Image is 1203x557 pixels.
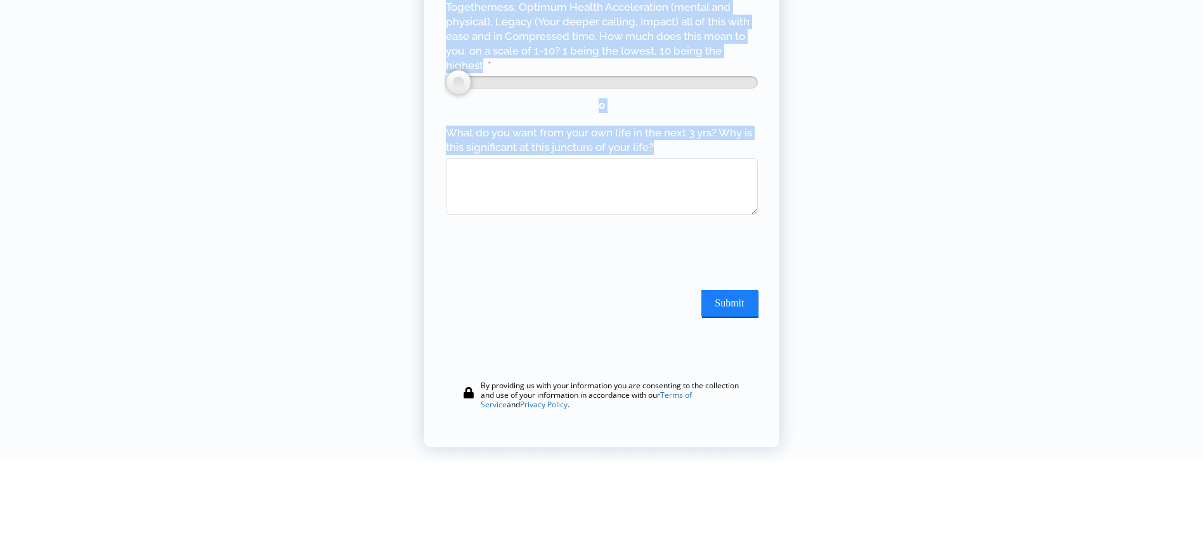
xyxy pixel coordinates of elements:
[701,290,757,317] button: Submit
[481,381,747,409] div: By providing us with your information you are consenting to the collection and use of your inform...
[481,390,692,410] a: Terms of Service
[446,228,639,277] iframe: reCAPTCHA
[520,399,568,410] a: Privacy Policy
[446,126,758,155] label: What do you want from your own life in the next 3 yrs? Why is this significant at this juncture o...
[446,158,758,215] textarea: What do you want from your own life in the next 3 yrs? Why is this significant at this juncture o...
[446,98,758,113] div: 0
